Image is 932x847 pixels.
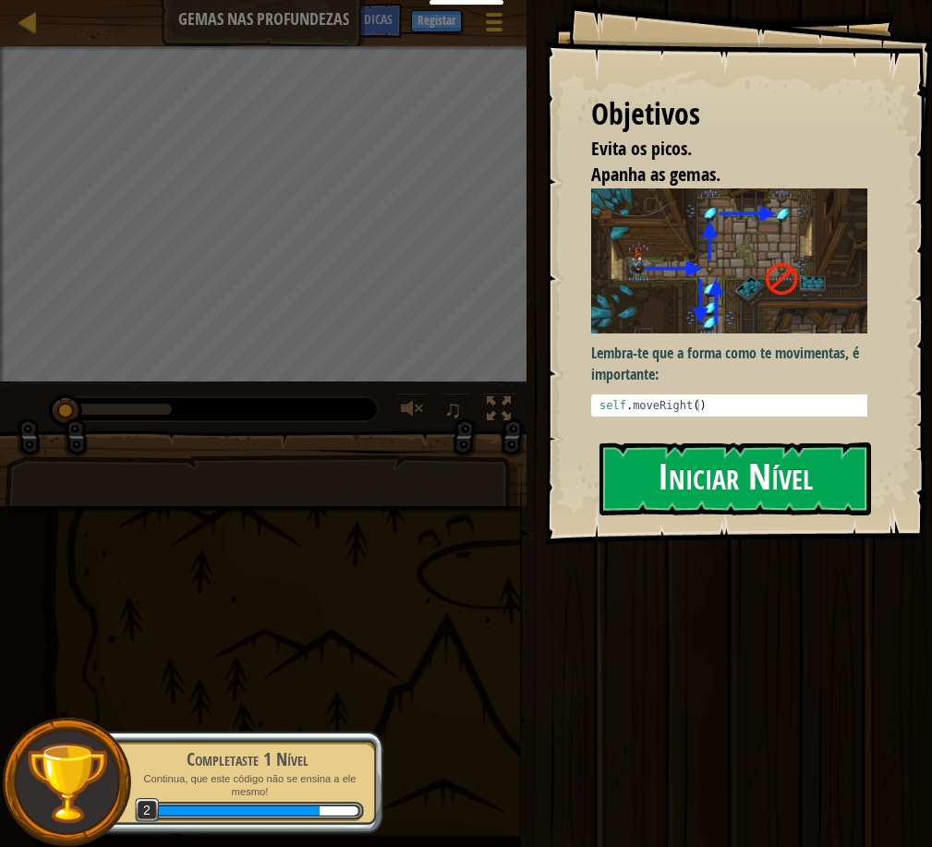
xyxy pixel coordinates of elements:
li: Apanha as gemas. [568,162,863,188]
button: Alternar ecrã inteiro [480,393,517,430]
span: Evita os picos. [591,136,692,161]
li: Evita os picos. [568,136,863,163]
div: Objetivos [591,93,867,136]
img: Gems in the deep [591,188,881,334]
span: Ask AI [314,10,345,28]
div: Completaste 1 Nível [131,746,364,772]
button: Iniciar Nível [599,442,871,515]
button: Mostrar o menu do jogo [471,4,517,47]
button: Ajustar volume [394,393,431,430]
button: Registar [411,10,462,32]
button: Ask AI [305,4,355,38]
span: Dicas [364,10,393,28]
img: trophy.png [25,741,109,825]
p: Continua, que este código não se ensina a ele mesmo! [131,772,364,799]
span: ♫ [444,395,463,423]
span: 2 [135,798,160,823]
button: ♫ [441,393,472,430]
p: Lembra-te que a forma como te movimentas, é importante: [591,343,881,385]
span: Apanha as gemas. [591,162,720,187]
